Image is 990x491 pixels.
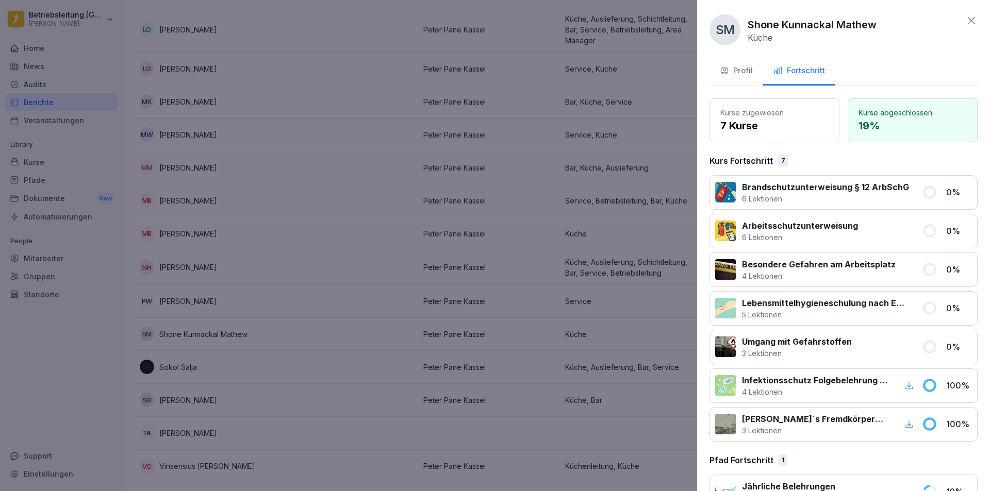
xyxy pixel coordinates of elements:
[742,181,909,193] p: Brandschutzunterweisung § 12 ArbSchG
[859,118,967,133] p: 19 %
[773,65,825,77] div: Fortschritt
[709,14,740,45] div: SM
[779,454,787,466] div: 1
[742,232,858,243] p: 6 Lektionen
[946,341,972,353] p: 0 %
[742,193,909,204] p: 6 Lektionen
[742,297,910,309] p: Lebensmittelhygieneschulung nach EU-Verordnung (EG) Nr. 852 / 2004
[720,65,753,77] div: Profil
[778,155,788,166] div: 7
[946,302,972,314] p: 0 %
[709,155,773,167] p: Kurs Fortschritt
[946,263,972,276] p: 0 %
[946,225,972,237] p: 0 %
[742,335,852,348] p: Umgang mit Gefahrstoffen
[742,386,890,397] p: 4 Lektionen
[720,118,829,133] p: 7 Kurse
[709,454,773,466] p: Pfad Fortschritt
[946,418,972,430] p: 100 %
[742,258,896,270] p: Besondere Gefahren am Arbeitsplatz
[763,58,835,86] button: Fortschritt
[709,58,763,86] button: Profil
[742,425,890,436] p: 3 Lektionen
[748,32,772,43] p: Küche
[720,107,829,118] p: Kurse zugewiesen
[748,17,877,32] p: Shone Kunnackal Mathew
[742,309,910,320] p: 5 Lektionen
[742,348,852,359] p: 3 Lektionen
[859,107,967,118] p: Kurse abgeschlossen
[742,219,858,232] p: Arbeitsschutzunterweisung
[742,374,890,386] p: Infektionsschutz Folgebelehrung (nach §43 IfSG)
[946,186,972,198] p: 0 %
[742,413,890,425] p: [PERSON_NAME]`s Fremdkörpermanagement
[742,270,896,281] p: 4 Lektionen
[946,379,972,392] p: 100 %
